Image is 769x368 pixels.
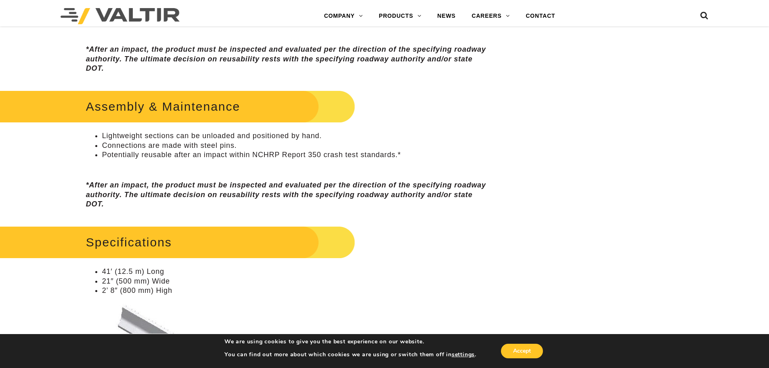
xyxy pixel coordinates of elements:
[102,267,491,276] li: 41′ (12.5 m) Long
[102,286,491,295] li: 2’ 8″ (800 mm) High
[102,150,491,160] li: Potentially reusable after an impact within NCHRP Report 350 crash test standards.*
[371,8,430,24] a: PRODUCTS
[102,141,491,150] li: Connections are made with steel pins.
[452,351,475,358] button: settings
[429,8,463,24] a: NEWS
[464,8,518,24] a: CAREERS
[518,8,563,24] a: CONTACT
[224,351,476,358] p: You can find out more about which cookies we are using or switch them off in .
[86,45,486,72] em: *After an impact, the product must be inspected and evaluated per the direction of the specifying...
[102,277,491,286] li: 21″ (500 mm) Wide
[86,181,486,208] em: *After an impact, the product must be inspected and evaluated per the direction of the specifying...
[61,8,180,24] img: Valtir
[224,338,476,345] p: We are using cookies to give you the best experience on our website.
[316,8,371,24] a: COMPANY
[102,131,491,141] li: Lightweight sections can be unloaded and positioned by hand.
[501,344,543,358] button: Accept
